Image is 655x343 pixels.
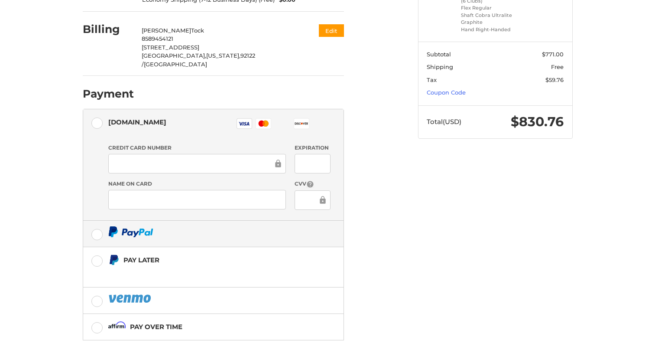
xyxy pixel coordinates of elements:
[142,44,199,51] span: [STREET_ADDRESS]
[551,63,564,70] span: Free
[427,63,453,70] span: Shipping
[108,255,119,265] img: Pay Later icon
[142,52,206,59] span: [GEOGRAPHIC_DATA],
[206,52,240,59] span: [US_STATE],
[123,253,289,267] div: Pay Later
[108,321,126,332] img: Affirm icon
[427,51,451,58] span: Subtotal
[461,26,527,33] li: Hand Right-Handed
[108,269,289,277] iframe: PayPal Message 1
[427,89,466,96] a: Coupon Code
[108,144,286,152] label: Credit Card Number
[427,118,461,126] span: Total (USD)
[108,115,166,129] div: [DOMAIN_NAME]
[461,4,527,12] li: Flex Regular
[144,61,207,68] span: [GEOGRAPHIC_DATA]
[130,320,182,334] div: Pay over time
[142,27,191,34] span: [PERSON_NAME]
[319,24,344,37] button: Edit
[461,12,527,26] li: Shaft Cobra Ultralite Graphite
[542,51,564,58] span: $771.00
[108,293,152,304] img: PayPal icon
[295,180,331,188] label: CVV
[83,23,133,36] h2: Billing
[108,180,286,188] label: Name on Card
[295,144,331,152] label: Expiration
[108,226,153,237] img: PayPal icon
[427,76,437,83] span: Tax
[83,87,134,101] h2: Payment
[545,76,564,83] span: $59.76
[191,27,204,34] span: Tock
[142,52,255,68] span: 92122 /
[142,35,173,42] span: 8589454121
[511,114,564,130] span: $830.76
